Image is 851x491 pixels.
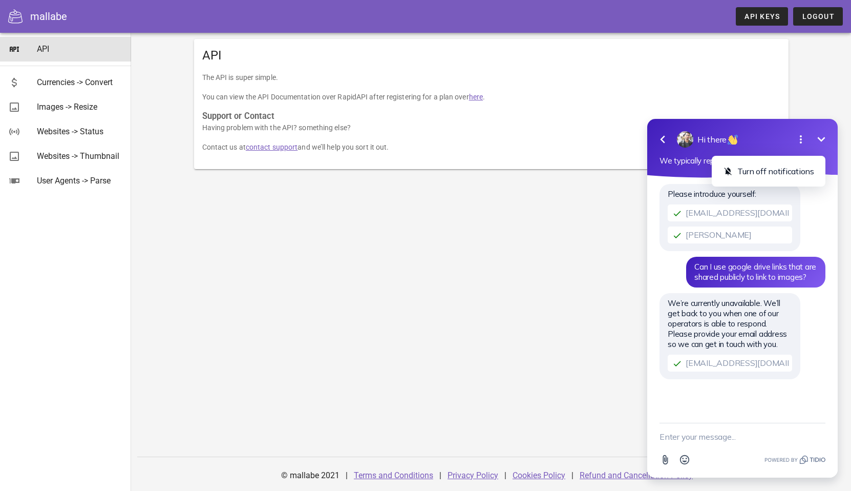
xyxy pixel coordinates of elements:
[439,463,441,488] div: |
[744,12,780,21] span: API Keys
[246,143,298,151] a: contact support
[202,122,780,133] p: Having problem with the API? something else?
[37,151,123,161] div: Websites -> Thumbnail
[448,470,498,480] a: Privacy Policy
[37,176,123,186] div: User Agents -> Parse
[580,470,693,480] a: Refund and Cancellation Policy
[346,463,348,488] div: |
[194,39,789,72] div: API
[513,470,565,480] a: Cookies Policy
[571,463,573,488] div: |
[801,12,835,21] span: Logout
[736,7,788,26] a: API Keys
[30,9,67,24] div: mallabe
[37,127,123,136] div: Websites -> Status
[354,470,433,480] a: Terms and Conditions
[202,72,780,83] p: The API is super simple.
[202,111,780,122] h3: Support or Contact
[202,141,780,153] p: Contact us at and we’ll help you sort it out.
[275,463,346,488] div: © mallabe 2021
[469,93,483,101] a: here
[634,96,851,491] iframe: Tidio Chat
[37,44,123,54] div: API
[37,77,123,87] div: Currencies -> Convert
[37,102,123,112] div: Images -> Resize
[504,463,506,488] div: |
[793,7,843,26] button: Logout
[202,91,780,103] p: You can view the API Documentation over RapidAPI after registering for a plan over .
